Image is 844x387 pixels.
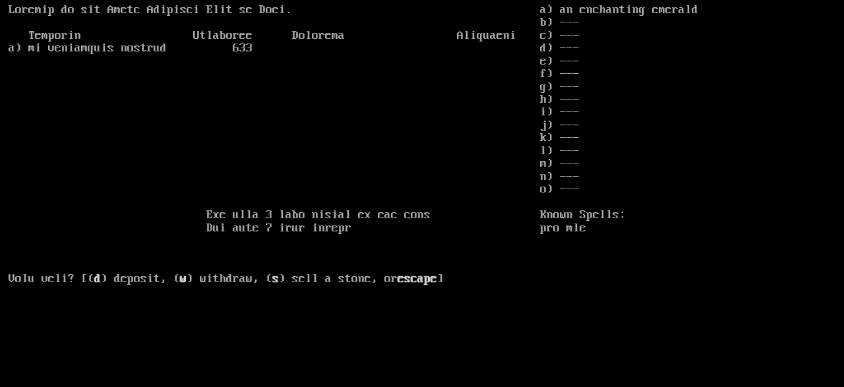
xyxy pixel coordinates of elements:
b: escape [398,272,437,285]
b: s [272,272,279,285]
b: d [94,272,101,285]
stats: a) an enchanting emerald b) --- c) --- d) --- e) --- f) --- g) --- h) --- i) --- j) --- k) --- l)... [540,4,835,368]
larn: Loremip do sit Ametc Adipisci Elit se Doei. Temporin Utlaboree Dolorema Aliquaeni a) mi veniamqui... [9,4,540,368]
b: w [180,272,187,285]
